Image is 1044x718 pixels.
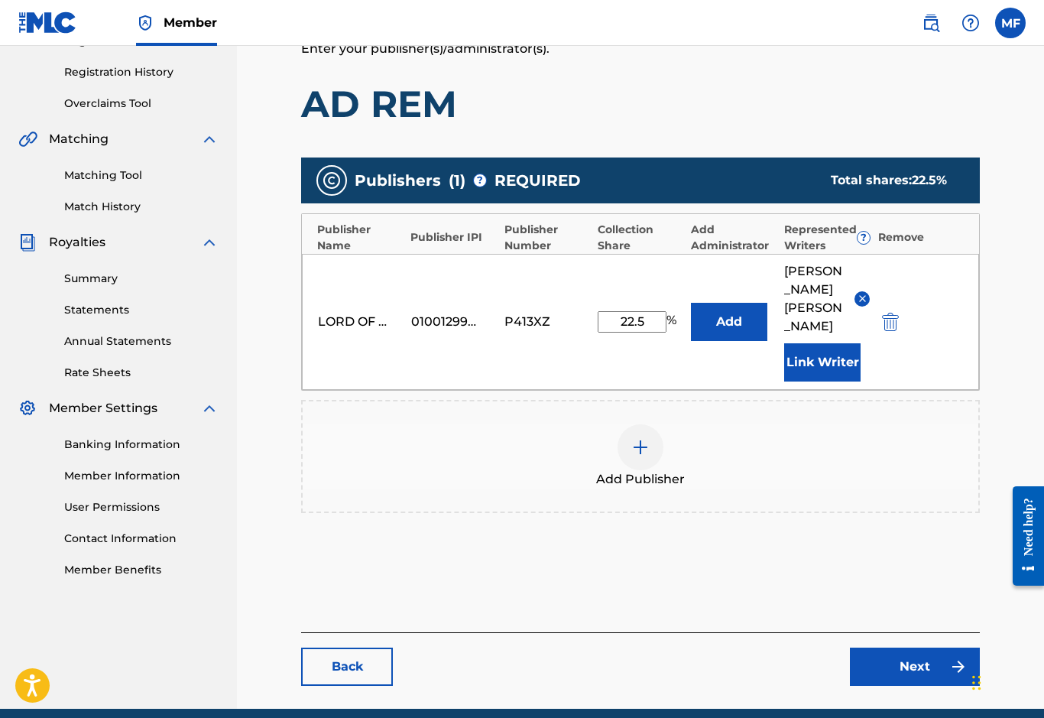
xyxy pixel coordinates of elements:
span: Add Publisher [596,470,685,489]
div: Help [955,8,986,38]
img: expand [200,233,219,252]
a: Member Information [64,468,219,484]
div: Total shares: [831,171,949,190]
img: Top Rightsholder [136,14,154,32]
iframe: Resource Center [1001,473,1044,599]
span: Publishers [355,169,441,192]
a: User Permissions [64,499,219,515]
span: Matching [49,130,109,148]
img: f7272a7cc735f4ea7f67.svg [949,658,968,676]
div: Publisher IPI [410,229,496,245]
div: Add Administrator [691,222,777,254]
a: Member Benefits [64,562,219,578]
img: 12a2ab48e56ec057fbd8.svg [882,313,899,331]
div: Represented Writers [784,222,870,254]
a: Registration History [64,64,219,80]
img: Royalties [18,233,37,252]
a: Back [301,648,393,686]
span: ( 1 ) [449,169,465,192]
iframe: Chat Widget [968,645,1044,718]
a: Rate Sheets [64,365,219,381]
div: Collection Share [598,222,683,254]
a: Summary [64,271,219,287]
img: help [961,14,980,32]
a: Banking Information [64,437,219,453]
a: Overclaims Tool [64,96,219,112]
a: Matching Tool [64,167,219,184]
span: ? [474,174,486,187]
span: Member Settings [49,399,157,417]
img: MLC Logo [18,11,77,34]
span: 22.5 % [912,173,947,187]
img: publishers [323,171,341,190]
div: Publisher Number [504,222,590,254]
span: Royalties [49,233,105,252]
button: Link Writer [784,343,861,382]
img: expand [200,130,219,148]
img: expand [200,399,219,417]
img: Matching [18,130,37,148]
span: Member [164,14,217,31]
a: Next [850,648,980,686]
div: User Menu [995,8,1026,38]
span: [PERSON_NAME] [PERSON_NAME] [784,262,843,336]
button: Add [691,303,767,341]
h1: AD REM [301,81,980,127]
span: REQUIRED [494,169,581,192]
a: Annual Statements [64,333,219,349]
img: Member Settings [18,399,37,417]
img: add [631,438,650,456]
a: Public Search [916,8,946,38]
a: Match History [64,199,219,215]
img: remove-from-list-button [857,293,868,304]
img: search [922,14,940,32]
span: % [666,311,680,333]
div: Drag [972,660,981,706]
div: Publisher Name [317,222,403,254]
div: Remove [878,229,964,245]
a: Statements [64,302,219,318]
span: ? [858,232,870,244]
p: Enter your publisher(s)/administrator(s). [301,40,980,58]
a: Contact Information [64,531,219,547]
